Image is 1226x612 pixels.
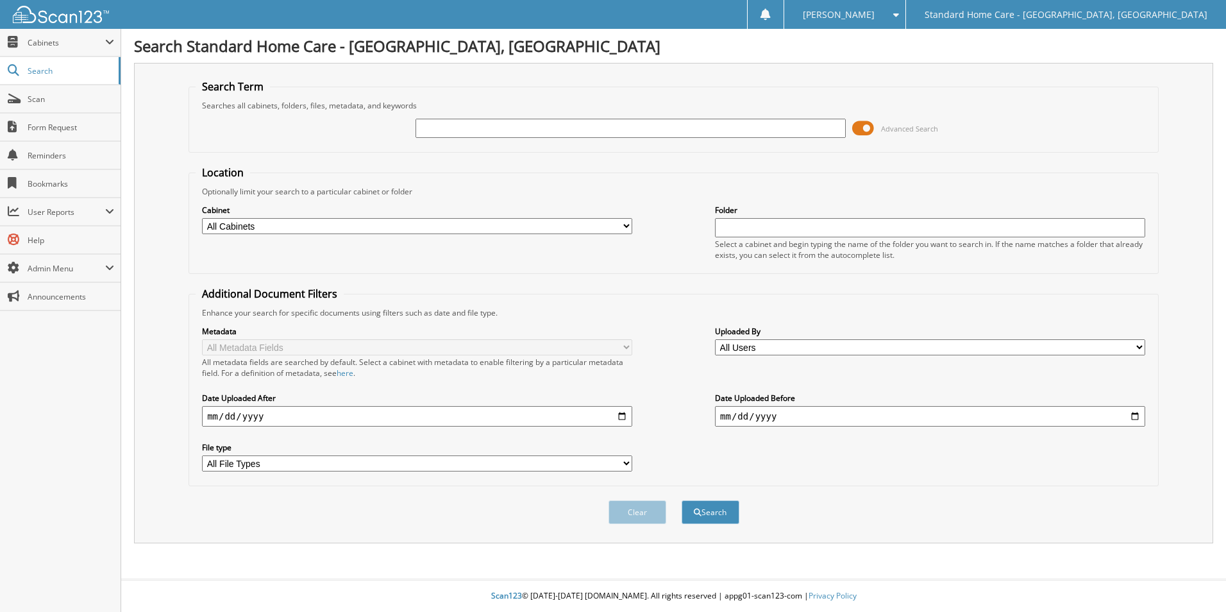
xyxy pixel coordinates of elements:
span: Standard Home Care - [GEOGRAPHIC_DATA], [GEOGRAPHIC_DATA] [925,11,1207,19]
span: Advanced Search [881,124,938,133]
img: scan123-logo-white.svg [13,6,109,23]
div: Searches all cabinets, folders, files, metadata, and keywords [196,100,1152,111]
div: All metadata fields are searched by default. Select a cabinet with metadata to enable filtering b... [202,357,632,378]
button: Search [682,500,739,524]
a: here [337,368,353,378]
a: Privacy Policy [809,590,857,601]
span: Scan [28,94,114,105]
input: start [202,406,632,427]
span: Bookmarks [28,178,114,189]
label: Metadata [202,326,632,337]
span: Reminders [28,150,114,161]
span: Admin Menu [28,263,105,274]
div: Select a cabinet and begin typing the name of the folder you want to search in. If the name match... [715,239,1145,260]
button: Clear [609,500,666,524]
div: © [DATE]-[DATE] [DOMAIN_NAME]. All rights reserved | appg01-scan123-com | [121,581,1226,612]
span: [PERSON_NAME] [803,11,875,19]
label: Folder [715,205,1145,216]
span: Help [28,235,114,246]
span: Announcements [28,291,114,302]
span: Search [28,65,112,76]
legend: Location [196,166,250,180]
legend: Search Term [196,80,270,94]
label: Date Uploaded After [202,393,632,404]
span: Cabinets [28,37,105,48]
input: end [715,406,1145,427]
label: Cabinet [202,205,632,216]
label: Date Uploaded Before [715,393,1145,404]
label: File type [202,442,632,453]
span: User Reports [28,207,105,217]
div: Optionally limit your search to a particular cabinet or folder [196,186,1152,197]
label: Uploaded By [715,326,1145,337]
h1: Search Standard Home Care - [GEOGRAPHIC_DATA], [GEOGRAPHIC_DATA] [134,35,1213,56]
span: Form Request [28,122,114,133]
div: Enhance your search for specific documents using filters such as date and file type. [196,307,1152,318]
span: Scan123 [491,590,522,601]
legend: Additional Document Filters [196,287,344,301]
